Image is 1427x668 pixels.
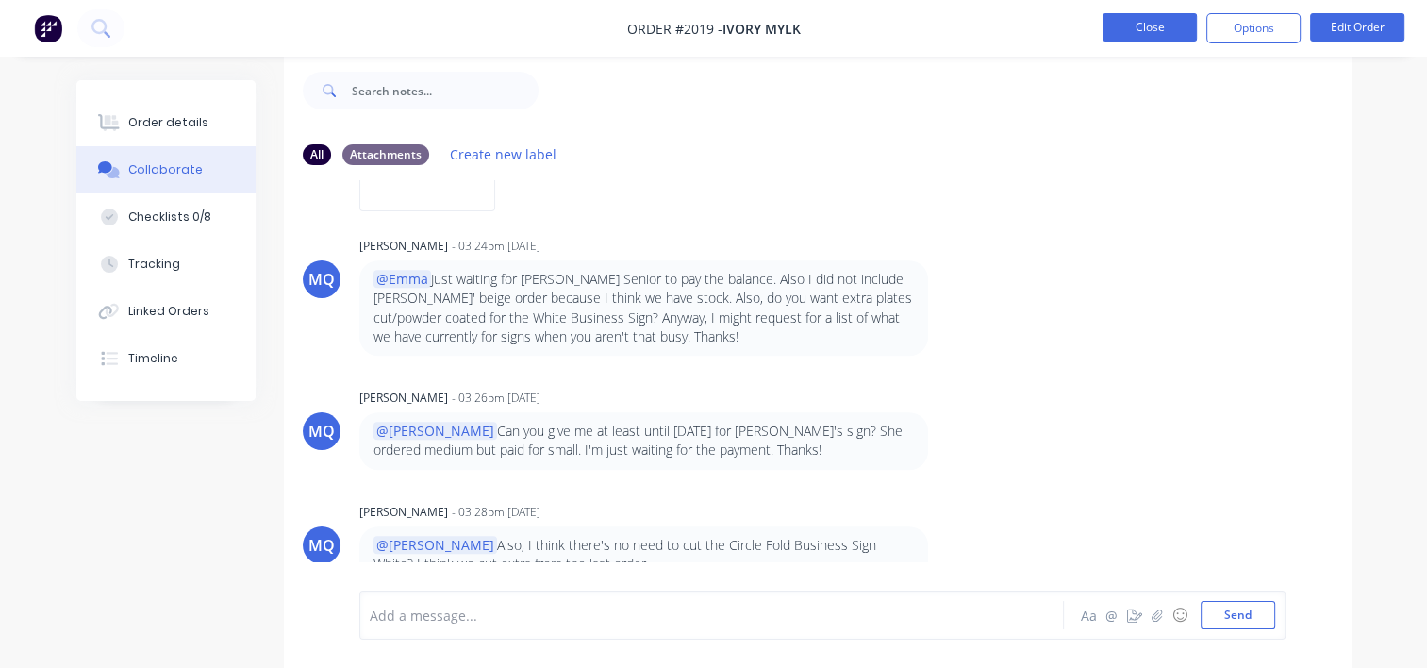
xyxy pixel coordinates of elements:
div: Linked Orders [128,303,209,320]
div: - 03:24pm [DATE] [452,238,540,255]
p: Just waiting for [PERSON_NAME] Senior to pay the balance. Also I did not include [PERSON_NAME]' b... [373,270,914,346]
div: Attachments [342,144,429,165]
div: Collaborate [128,161,203,178]
button: Collaborate [76,146,256,193]
span: @[PERSON_NAME] [373,422,497,440]
span: @Emma [373,270,431,288]
p: Can you give me at least until [DATE] for [PERSON_NAME]'s sign? She ordered medium but paid for s... [373,422,914,460]
div: Timeline [128,350,178,367]
button: Close [1103,13,1197,42]
div: [PERSON_NAME] [359,504,448,521]
span: Ivory Mylk [722,20,801,38]
div: [PERSON_NAME] [359,390,448,407]
p: Also, I think there's no need to cut the Circle Fold Business Sign White? I think we cut extra fr... [373,536,914,575]
input: Search notes... [352,72,539,109]
button: Checklists 0/8 [76,193,256,241]
div: [PERSON_NAME] [359,238,448,255]
button: Timeline [76,335,256,382]
div: All [303,144,331,165]
div: MQ [308,268,335,291]
button: Order details [76,99,256,146]
div: - 03:26pm [DATE] [452,390,540,407]
button: Aa [1078,604,1101,626]
button: Linked Orders [76,288,256,335]
button: Options [1206,13,1301,43]
div: Checklists 0/8 [128,209,211,225]
button: Tracking [76,241,256,288]
span: @[PERSON_NAME] [373,536,497,554]
button: Create new label [440,142,567,167]
button: Send [1201,601,1275,629]
button: ☺ [1169,604,1191,626]
div: Order details [128,114,208,131]
button: Edit Order [1310,13,1404,42]
div: MQ [308,420,335,443]
span: Order #2019 - [627,20,722,38]
div: MQ [308,534,335,557]
button: @ [1101,604,1123,626]
div: Tracking [128,256,180,273]
img: Factory [34,14,62,42]
div: - 03:28pm [DATE] [452,504,540,521]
